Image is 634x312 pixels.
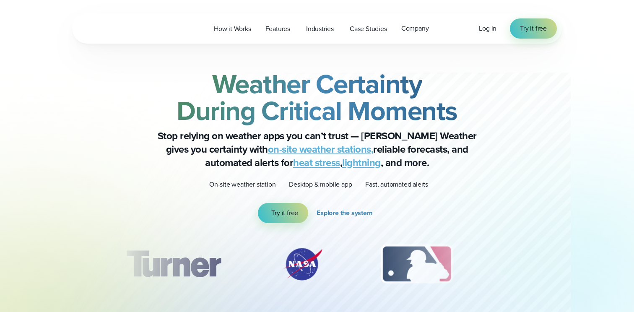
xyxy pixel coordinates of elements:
[273,243,332,285] img: NASA.svg
[114,243,233,285] img: Turner-Construction_1.svg
[177,64,457,130] strong: Weather Certainty During Critical Moments
[293,155,340,170] a: heat stress
[501,243,569,285] img: PGA.svg
[372,243,461,285] img: MLB.svg
[258,203,308,223] a: Try it free
[479,23,496,34] a: Log in
[265,24,290,34] span: Features
[207,20,258,37] a: How it Works
[317,208,372,218] span: Explore the system
[149,129,485,169] p: Stop relying on weather apps you can’t trust — [PERSON_NAME] Weather gives you certainty with rel...
[289,179,352,190] p: Desktop & mobile app
[214,24,251,34] span: How it Works
[317,203,376,223] a: Explore the system
[372,243,461,285] div: 3 of 12
[342,155,381,170] a: lightning
[350,24,387,34] span: Case Studies
[520,23,547,34] span: Try it free
[114,243,520,289] div: slideshow
[306,24,334,34] span: Industries
[209,179,275,190] p: On-site weather station
[401,23,429,34] span: Company
[365,179,428,190] p: Fast, automated alerts
[510,18,557,39] a: Try it free
[479,23,496,33] span: Log in
[268,142,374,157] a: on-site weather stations,
[501,243,569,285] div: 4 of 12
[273,243,332,285] div: 2 of 12
[343,20,394,37] a: Case Studies
[114,243,233,285] div: 1 of 12
[271,208,298,218] span: Try it free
